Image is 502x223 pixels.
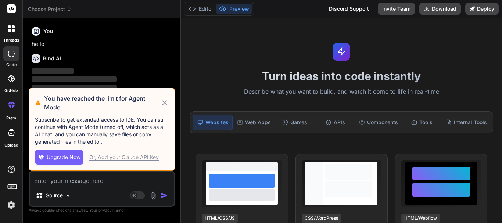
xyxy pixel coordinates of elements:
[302,214,341,223] div: CSS/WordPress
[401,214,440,223] div: HTML/Webflow
[185,69,498,83] h1: Turn ideas into code instantly
[161,192,168,199] img: icon
[6,115,16,121] label: prem
[43,55,61,62] h6: Bind AI
[316,115,355,130] div: APIs
[419,3,461,15] button: Download
[443,115,490,130] div: Internal Tools
[193,115,233,130] div: Websites
[324,3,373,15] div: Discord Support
[149,191,158,200] img: attachment
[29,207,175,214] p: Always double-check its answers. Your in Bind
[32,40,173,48] p: hello
[65,193,71,199] img: Pick Models
[32,85,117,90] span: ‌
[465,3,499,15] button: Deploy
[202,214,238,223] div: HTML/CSS/JS
[35,150,83,165] button: Upgrade Now
[46,192,63,199] p: Source
[28,6,72,13] span: Choose Project
[98,208,112,212] span: privacy
[47,154,80,161] span: Upgrade Now
[186,4,216,14] button: Editor
[402,115,441,130] div: Tools
[234,115,274,130] div: Web Apps
[32,68,74,74] span: ‌
[89,154,159,161] div: Or, Add your Claude API Key
[275,115,314,130] div: Games
[378,3,415,15] button: Invite Team
[4,87,18,94] label: GitHub
[5,199,18,211] img: settings
[35,116,169,145] p: Subscribe to get extended access to IDE. You can still continue with Agent Mode turned off, which...
[44,94,161,112] h3: You have reached the limit for Agent Mode
[6,62,17,68] label: code
[216,4,252,14] button: Preview
[43,28,53,35] h6: You
[32,76,117,82] span: ‌
[356,115,401,130] div: Components
[185,87,498,97] p: Describe what you want to build, and watch it come to life in real-time
[4,142,18,148] label: Upload
[3,37,19,43] label: threads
